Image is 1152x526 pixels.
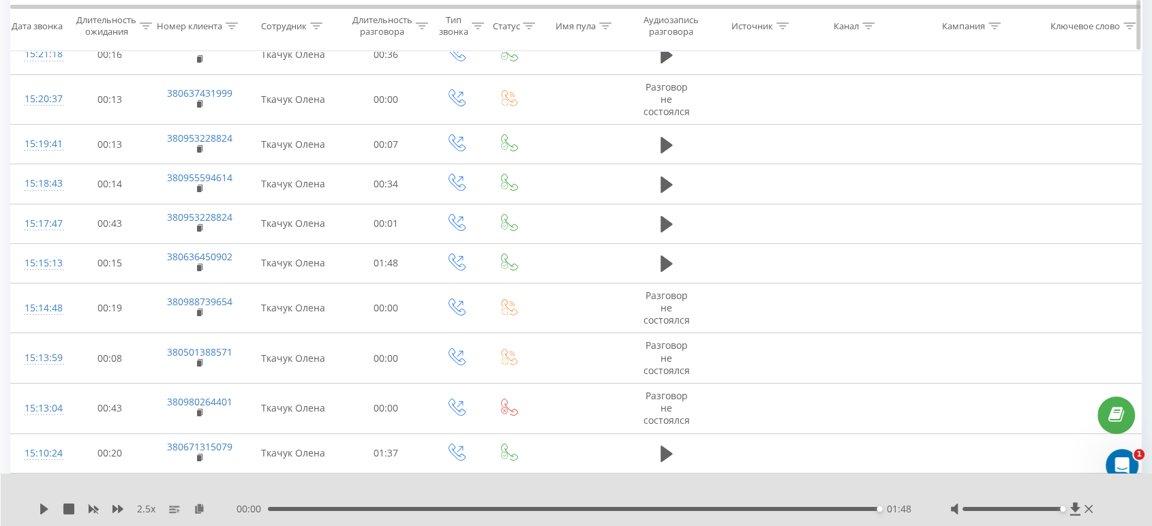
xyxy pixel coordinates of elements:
td: 00:19 [66,283,153,333]
span: Разговор не состоялся [643,80,690,118]
td: 00:13 [66,125,153,164]
td: Ткачук Олена [244,433,342,473]
td: 00:43 [66,384,153,434]
div: 15:21:18 [25,41,52,67]
span: Разговор не состоялся [643,339,690,376]
div: Номер клиента [157,20,222,31]
td: Ткачук Олена [244,243,342,283]
a: 380955594614 [167,171,232,184]
div: Длительность ожидания [76,14,136,37]
div: Длительность разговора [352,14,412,37]
td: 00:36 [342,35,429,74]
div: Accessibility label [1060,506,1065,512]
a: 380501388571 [167,345,232,358]
td: 00:07 [342,125,429,164]
div: Канал [834,20,859,31]
div: Кампания [942,20,985,31]
a: 380633253424 [167,42,232,55]
td: Ткачук Олена [244,125,342,164]
span: 1 [1134,449,1145,460]
span: 2.5 x [137,502,155,516]
td: 00:00 [342,333,429,384]
td: Ткачук Олена [244,384,342,434]
td: Ткачук Олена [244,74,342,125]
div: 15:20:37 [25,86,52,112]
div: Источник [731,20,773,31]
iframe: Intercom live chat [1106,449,1138,482]
td: Ткачук Олена [244,204,342,243]
div: Accessibility label [877,506,882,512]
div: 15:19:41 [25,131,52,157]
div: 15:15:13 [25,250,52,277]
div: 15:14:48 [25,295,52,322]
a: 380671315079 [167,440,232,453]
span: Разговор не состоялся [643,289,690,326]
td: Ткачук Олена [244,283,342,333]
td: 00:34 [342,164,429,204]
td: 00:16 [66,35,153,74]
div: Ключевое слово [1050,20,1120,31]
td: 00:13 [66,74,153,125]
a: 380637431999 [167,87,232,99]
td: Ткачук Олена [244,333,342,384]
div: 15:18:43 [25,170,52,197]
span: 00:00 [237,502,268,516]
a: 380953228824 [167,211,232,223]
span: Разговор не состоялся [643,389,690,427]
td: 00:00 [342,384,429,434]
a: 380953228824 [167,131,232,144]
a: 380988739654 [167,295,232,308]
td: 00:00 [342,283,429,333]
span: 01:48 [887,502,911,516]
div: Аудиозапись разговора [637,14,705,37]
td: 00:00 [342,74,429,125]
div: Сотрудник [261,20,307,31]
div: Дата звонка [12,20,63,31]
td: 00:43 [66,204,153,243]
div: Имя пула [556,20,596,31]
td: 01:37 [342,433,429,473]
td: 01:48 [342,243,429,283]
div: Тип звонка [439,14,468,37]
div: 15:17:47 [25,211,52,237]
a: 380980264401 [167,395,232,408]
a: 380636450902 [167,250,232,263]
div: 15:13:59 [25,345,52,371]
div: 15:13:04 [25,395,52,422]
td: 00:01 [342,204,429,243]
td: 00:15 [66,243,153,283]
div: 15:10:24 [25,440,52,467]
td: Ткачук Олена [244,35,342,74]
td: 00:14 [66,164,153,204]
td: Ткачук Олена [244,164,342,204]
td: 00:20 [66,433,153,473]
td: 00:08 [66,333,153,384]
div: Статус [492,20,519,31]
